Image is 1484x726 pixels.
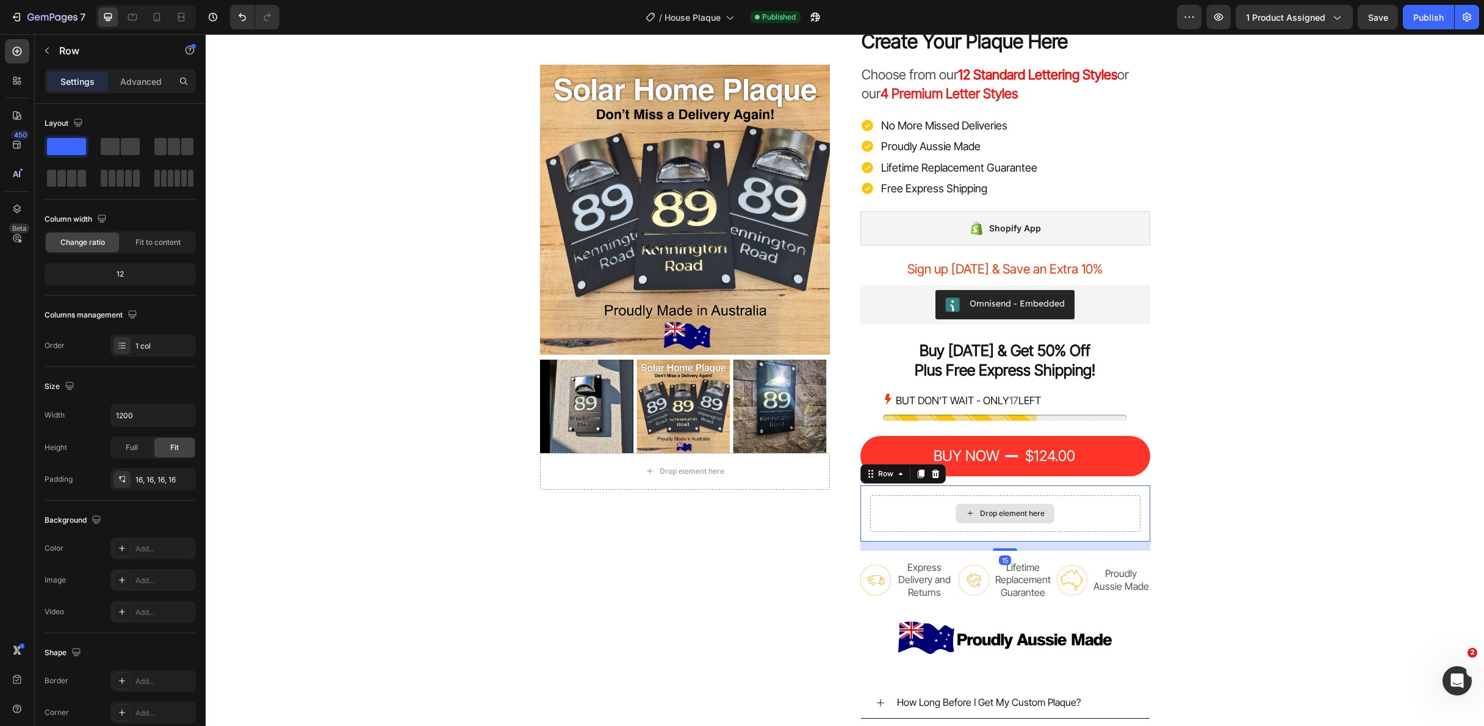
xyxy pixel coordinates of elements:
div: Order [45,340,65,351]
div: 16, 16, 16, 16 [135,474,193,485]
strong: Lettering Styles [823,32,912,48]
button: 1 product assigned [1236,5,1353,29]
div: Column width [45,211,109,228]
p: Choose from our or our [656,31,943,69]
p: Lifetime Replacement Guarantee [675,126,832,140]
div: 12 [47,266,193,283]
div: Drop element here [774,474,839,484]
p: No More Missed Deliveries [675,84,832,98]
p: BUT DON'T WAIT - ONLY LEFT [690,357,835,376]
img: gempages_481947470423655294-af149d80-e3cc-4c64-96bb-32d1f0578c3a.png [753,531,783,561]
button: Omnisend - Embedded [730,256,869,285]
div: Add... [135,607,193,618]
input: Auto [111,404,195,426]
span: House Plaque [665,11,721,24]
div: Publish [1413,11,1444,24]
div: $124.00 [818,411,871,432]
span: 2 [1468,648,1477,658]
p: 7 [80,10,85,24]
button: Publish [1403,5,1454,29]
span: Fit [170,442,179,453]
p: Proudly Aussie Made [675,105,832,119]
strong: 12 Standard [752,32,819,48]
span: Published [762,12,796,23]
span: Save [1368,12,1388,23]
div: Corner [45,707,69,718]
button: BUY NOW [655,402,945,441]
h2: Lifetime Replacement Guarantee [788,526,846,566]
span: / [659,11,662,24]
div: BUY NOW [728,412,794,431]
div: Omnisend - Embedded [764,263,859,276]
div: Add... [135,708,193,719]
div: Drop element here [454,432,519,442]
div: Add... [135,575,193,586]
div: Layout [45,115,85,132]
p: Advanced [120,75,162,88]
p: Settings [60,75,95,88]
div: Shape [45,645,84,661]
div: Image [45,575,66,586]
h2: Buy [DATE] & Get 50% Off Plus Free Express Shipping! [677,305,921,347]
div: Width [45,410,65,421]
div: Size [45,379,77,395]
span: 1 product assigned [1246,11,1325,24]
span: Full [126,442,138,453]
div: Border [45,675,68,686]
div: Add... [135,676,193,687]
h2: Proudly Aussie Made [887,532,945,560]
div: Undo/Redo [230,5,279,29]
div: 15 [793,521,805,531]
div: 1 col [135,341,193,352]
span: 17 [804,360,813,372]
div: 450 [12,130,29,140]
div: Beta [9,223,29,233]
span: Change ratio [60,237,105,248]
img: gempages_481947470423655294-5822b673-079f-4ce4-bdd0-8079eb77ae4c.png [851,531,882,561]
div: Padding [45,474,73,485]
p: Row [59,43,163,58]
iframe: Intercom live chat [1443,666,1472,695]
div: Shopify App [783,187,835,201]
img: Omnisend.png [740,263,754,278]
div: Columns management [45,307,140,324]
div: Video [45,606,64,617]
div: Row [670,434,690,445]
strong: 4 Premium Letter Styles [675,51,812,67]
img: gempages_481947470423655294-5d784537-c677-437f-a9ce-04568f6e1e2c.png [655,531,685,561]
p: Free Express Shipping [675,147,832,161]
h2: Express Delivery and Returns [690,526,748,566]
div: Add... [135,543,193,554]
div: Background [45,512,104,529]
iframe: Design area [206,34,1484,726]
button: Save [1358,5,1398,29]
button: 7 [5,5,91,29]
span: Fit to content [135,237,181,248]
div: Color [45,543,63,554]
div: Height [45,442,67,453]
h2: Sign up [DATE] & Save an Extra 10% [655,225,945,244]
p: How Long Before I Get My Custom Plaque? [691,659,875,677]
img: gempages_481947470423655294-b336a817-aab1-48bb-80df-272e9dd51131.png [693,587,906,620]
